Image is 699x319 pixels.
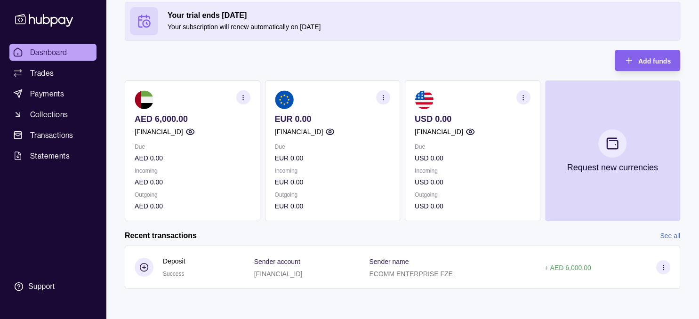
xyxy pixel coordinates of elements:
p: EUR 0.00 [275,153,391,163]
p: Outgoing [275,190,391,200]
p: Sender account [254,258,300,265]
button: Request new currencies [545,80,681,221]
p: [FINANCIAL_ID] [254,270,303,278]
p: USD 0.00 [415,153,530,163]
img: ae [135,90,153,109]
a: See all [660,231,680,241]
img: eu [275,90,294,109]
p: Sender name [369,258,409,265]
p: Deposit [163,256,185,266]
div: Support [28,281,55,292]
p: ECOMM ENTERPRISE FZE [369,270,452,278]
a: Collections [9,106,96,123]
span: Transactions [30,129,73,141]
a: Dashboard [9,44,96,61]
p: EUR 0.00 [275,177,391,187]
span: Add funds [638,57,671,65]
a: Transactions [9,127,96,144]
span: Statements [30,150,70,161]
p: Outgoing [415,190,530,200]
p: AED 6,000.00 [135,114,250,124]
p: [FINANCIAL_ID] [135,127,183,137]
p: USD 0.00 [415,114,530,124]
h2: Your trial ends [DATE] [168,10,675,21]
p: Your subscription will renew automatically on [DATE] [168,22,675,32]
p: AED 0.00 [135,177,250,187]
p: Due [415,142,530,152]
p: [FINANCIAL_ID] [275,127,323,137]
span: Payments [30,88,64,99]
a: Payments [9,85,96,102]
p: USD 0.00 [415,177,530,187]
span: Success [163,271,184,277]
p: Incoming [275,166,391,176]
p: USD 0.00 [415,201,530,211]
p: Outgoing [135,190,250,200]
p: + AED 6,000.00 [545,264,591,271]
p: Incoming [415,166,530,176]
span: Collections [30,109,68,120]
p: Due [135,142,250,152]
a: Statements [9,147,96,164]
p: EUR 0.00 [275,114,391,124]
a: Trades [9,64,96,81]
p: AED 0.00 [135,153,250,163]
p: Due [275,142,391,152]
p: Incoming [135,166,250,176]
span: Trades [30,67,54,79]
button: Add funds [615,50,680,71]
h2: Recent transactions [125,231,197,241]
img: us [415,90,434,109]
p: EUR 0.00 [275,201,391,211]
p: AED 0.00 [135,201,250,211]
p: [FINANCIAL_ID] [415,127,463,137]
span: Dashboard [30,47,67,58]
a: Support [9,277,96,296]
p: Request new currencies [567,162,658,173]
